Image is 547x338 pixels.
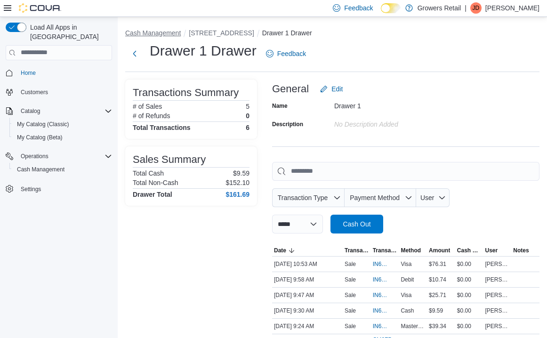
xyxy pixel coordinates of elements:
button: Date [272,245,343,256]
p: Sale [345,291,356,299]
span: IN6FPW-2065857 [373,307,388,314]
span: $76.31 [429,260,446,268]
nav: Complex example [6,62,112,220]
img: Cova [19,3,61,13]
span: Home [17,67,112,79]
a: Feedback [262,44,310,63]
span: Operations [21,153,48,160]
div: $0.00 [455,321,483,332]
span: $25.71 [429,291,446,299]
p: Sale [345,260,356,268]
div: Drawer 1 [334,98,460,110]
button: Drawer 1 Drawer [262,29,312,37]
h1: Drawer 1 Drawer [150,41,257,60]
div: $0.00 [455,258,483,270]
span: $10.74 [429,276,446,283]
span: IN6FPW-2065919 [373,260,388,268]
button: IN6FPW-2065849 [373,321,397,332]
a: Settings [17,184,45,195]
h3: General [272,83,309,95]
div: $0.00 [455,290,483,301]
span: Settings [17,183,112,194]
span: $39.34 [429,322,446,330]
span: Catalog [21,107,40,115]
span: Customers [21,89,48,96]
button: Catalog [2,105,116,118]
button: IN6FPW-2065857 [373,305,397,316]
span: IN6FPW-2065877 [373,276,388,283]
button: Transaction # [371,245,399,256]
div: $0.00 [455,305,483,316]
p: $152.10 [225,179,249,186]
span: Feedback [344,3,373,13]
button: Method [399,245,427,256]
h4: Drawer Total [133,191,172,198]
label: Description [272,121,303,128]
button: My Catalog (Classic) [9,118,116,131]
span: [PERSON_NAME] [485,307,510,314]
span: [PERSON_NAME] [485,276,510,283]
span: Cash Back [457,247,482,254]
p: 5 [246,103,249,110]
h6: # of Sales [133,103,162,110]
span: [PERSON_NAME] [485,322,510,330]
p: Growers Retail [418,2,461,14]
button: Cash Management [125,29,181,37]
button: Settings [2,182,116,195]
h6: # of Refunds [133,112,170,120]
div: $0.00 [455,274,483,285]
span: Method [401,247,421,254]
button: IN6FPW-2065877 [373,274,397,285]
h3: Sales Summary [133,154,206,165]
a: My Catalog (Beta) [13,132,66,143]
h6: Total Non-Cash [133,179,178,186]
div: [DATE] 9:30 AM [272,305,343,316]
p: Sale [345,276,356,283]
div: Jodi Duke [470,2,482,14]
div: [DATE] 9:58 AM [272,274,343,285]
input: This is a search bar. As you type, the results lower in the page will automatically filter. [272,162,539,181]
span: Customers [17,86,112,98]
button: Amount [427,245,455,256]
button: Catalog [17,105,44,117]
span: Load All Apps in [GEOGRAPHIC_DATA] [26,23,112,41]
input: Dark Mode [381,3,401,13]
nav: An example of EuiBreadcrumbs [125,28,539,40]
span: Edit [331,84,343,94]
h4: Total Transactions [133,124,191,131]
a: Home [17,67,40,79]
div: [DATE] 9:24 AM [272,321,343,332]
button: Operations [17,151,52,162]
p: Sale [345,307,356,314]
h6: Total Cash [133,169,164,177]
span: [PERSON_NAME] [485,291,510,299]
span: My Catalog (Beta) [13,132,112,143]
button: Transaction Type [343,245,371,256]
button: My Catalog (Beta) [9,131,116,144]
h3: Transactions Summary [133,87,239,98]
span: User [420,194,434,201]
p: [PERSON_NAME] [485,2,539,14]
span: Cash Out [343,219,370,229]
span: [PERSON_NAME] [485,260,510,268]
button: IN6FPW-2065919 [373,258,397,270]
span: Visa [401,291,411,299]
span: Amount [429,247,450,254]
div: [DATE] 9:47 AM [272,290,343,301]
p: Sale [345,322,356,330]
p: 0 [246,112,249,120]
button: Next [125,44,144,63]
button: Customers [2,85,116,99]
h4: $161.69 [225,191,249,198]
div: [DATE] 10:53 AM [272,258,343,270]
span: Settings [21,185,41,193]
span: Payment Method [350,194,400,201]
button: IN6FPW-2065869 [373,290,397,301]
p: $9.59 [233,169,249,177]
button: Transaction Type [272,188,345,207]
a: My Catalog (Classic) [13,119,73,130]
label: Name [272,102,288,110]
button: Cash Out [330,215,383,233]
span: Notes [513,247,529,254]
